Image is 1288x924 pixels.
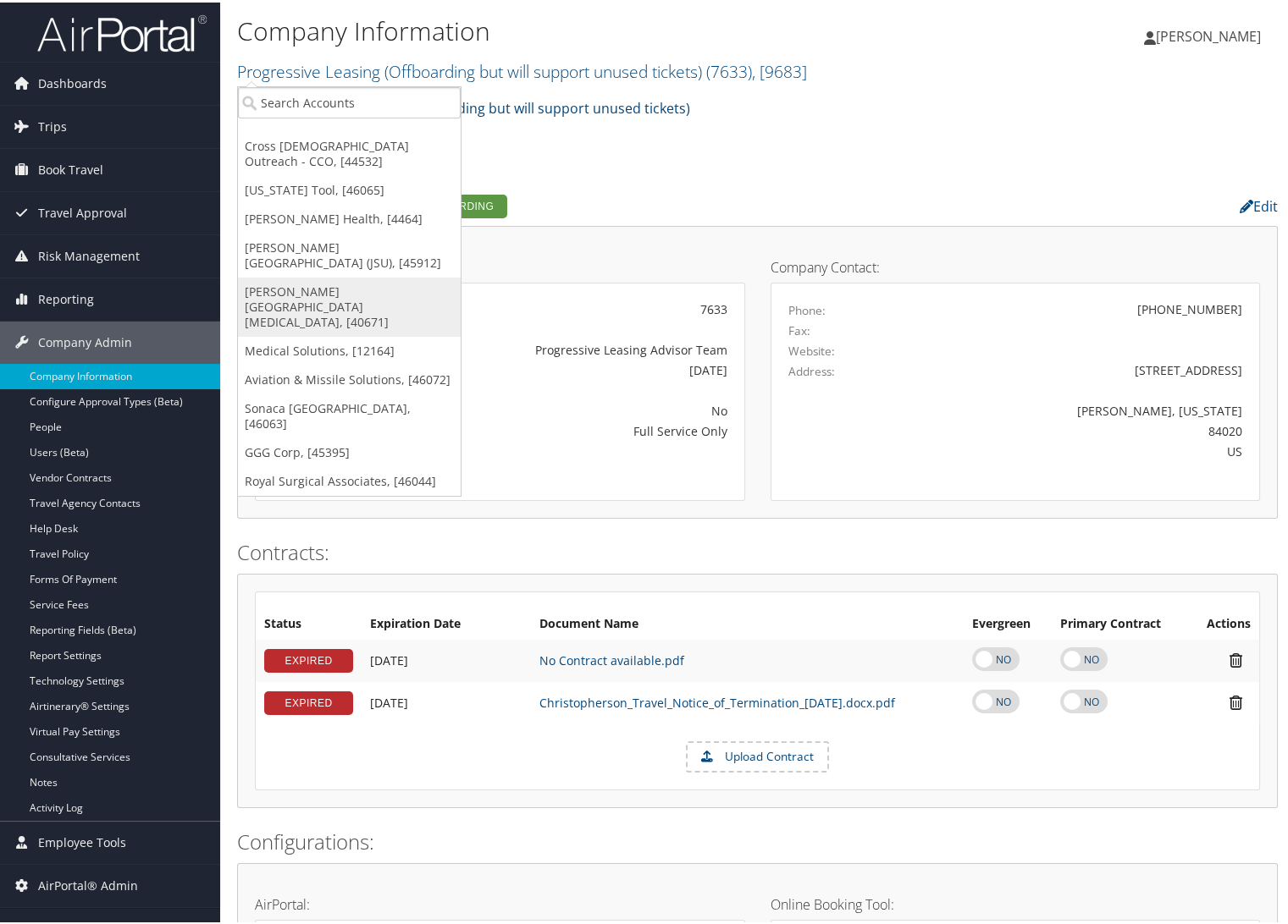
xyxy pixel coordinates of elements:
[38,862,138,905] span: AirPortal® Admin
[433,420,727,437] div: Full Service Only
[238,85,461,116] input: Search Accounts
[1144,8,1278,59] a: [PERSON_NAME]
[261,89,690,123] a: Progressive Leasing (Offboarding but will support unused tickets)
[238,436,461,465] a: GGG Corp, [45395]
[1156,25,1261,43] span: [PERSON_NAME]
[238,129,461,173] a: Cross [DEMOGRAPHIC_DATA] Outreach - CCO, [44532]
[38,190,127,232] span: Travel Approval
[752,58,807,80] span: , [ 9683 ]
[38,60,107,102] span: Dashboards
[370,692,408,708] span: [DATE]
[433,298,727,316] div: 7633
[788,360,835,377] label: Address:
[238,202,461,231] a: [PERSON_NAME] Health, [4464]
[964,607,1051,637] th: Evergreen
[38,276,94,318] span: Reporting
[771,895,1261,909] h4: Online Booking Tool:
[237,11,931,47] h1: Company Information
[238,334,461,363] a: Medical Solutions, [12164]
[362,607,531,637] th: Expiration Date
[38,103,67,146] span: Trips
[539,692,895,708] a: Christopherson_Travel_Notice_of_Termination_[DATE].docx.pdf
[539,650,684,666] a: No Contract available.pdf
[370,651,522,666] div: Add/Edit Date
[255,258,745,272] h4: Account Details:
[788,320,810,337] label: Fax:
[1221,649,1251,667] i: Remove Contract
[238,275,461,334] a: [PERSON_NAME][GEOGRAPHIC_DATA][MEDICAL_DATA], [40671]
[433,359,727,377] div: [DATE]
[38,319,132,361] span: Company Admin
[370,693,522,708] div: Add/Edit Date
[688,740,827,769] label: Upload Contract
[788,300,826,316] label: Phone:
[908,420,1242,437] div: 84020
[1137,298,1242,316] div: [PHONE_NUMBER]
[1188,607,1259,637] th: Actions
[771,258,1261,272] h4: Company Contact:
[238,363,461,392] a: Aviation & Missile Solutions, [46072]
[908,440,1242,458] div: US
[237,189,922,217] h2: Company Profile:
[531,607,964,637] th: Document Name
[238,392,461,436] a: Sonaca [GEOGRAPHIC_DATA], [46063]
[788,340,835,357] label: Website:
[433,399,727,417] div: No
[38,146,103,189] span: Book Travel
[256,607,362,637] th: Status
[370,650,408,666] span: [DATE]
[264,689,353,712] div: EXPIRED
[238,231,461,275] a: [PERSON_NAME][GEOGRAPHIC_DATA] (JSU), [45912]
[1052,607,1189,637] th: Primary Contract
[706,58,752,80] span: ( 7633 )
[237,825,1278,854] h2: Configurations:
[38,819,126,861] span: Employee Tools
[238,173,461,202] a: [US_STATE] Tool, [46065]
[255,895,745,909] h4: AirPortal:
[1221,691,1251,709] i: Remove Contract
[38,233,140,275] span: Risk Management
[237,536,1278,564] h2: Contracts:
[264,646,353,670] div: EXPIRED
[238,465,461,493] a: Royal Surgical Associates, [46044]
[37,11,207,51] img: airportal-logo.png
[908,399,1242,417] div: [PERSON_NAME], [US_STATE]
[908,359,1242,377] div: [STREET_ADDRESS]
[237,58,807,80] a: Progressive Leasing (Offboarding but will support unused tickets)
[1240,195,1278,213] a: Edit
[433,338,727,356] div: Progressive Leasing Advisor Team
